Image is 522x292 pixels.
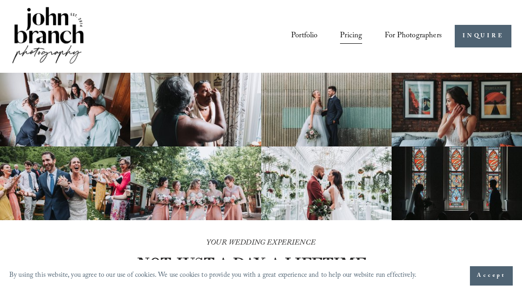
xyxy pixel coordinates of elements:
img: Bride adjusting earring in front of framed posters on a brick wall. [392,73,522,146]
a: Portfolio [291,28,317,44]
p: By using this website, you agree to our use of cookies. We use cookies to provide you with a grea... [9,269,416,282]
span: Accept [477,271,506,280]
em: YOUR WEDDING EXPERIENCE [206,237,316,250]
img: Bride and groom standing in an elegant greenhouse with chandeliers and lush greenery. [261,146,392,220]
button: Accept [470,266,513,286]
img: A bride and four bridesmaids in pink dresses, holding bouquets with pink and white flowers, smili... [130,146,261,220]
a: Pricing [340,28,362,44]
img: A bride and groom standing together, laughing, with the bride holding a bouquet in front of a cor... [261,73,392,146]
img: Woman applying makeup to another woman near a window with floral curtains and autumn flowers. [130,73,261,146]
img: John Branch IV Photography [11,5,85,67]
strong: NOT JUST A DAY, A LIFETIME. [137,254,370,273]
a: folder dropdown [385,28,442,44]
img: Silhouettes of a bride and groom facing each other in a church, with colorful stained glass windo... [392,146,522,220]
span: For Photographers [385,29,442,44]
a: INQUIRE [455,25,511,47]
